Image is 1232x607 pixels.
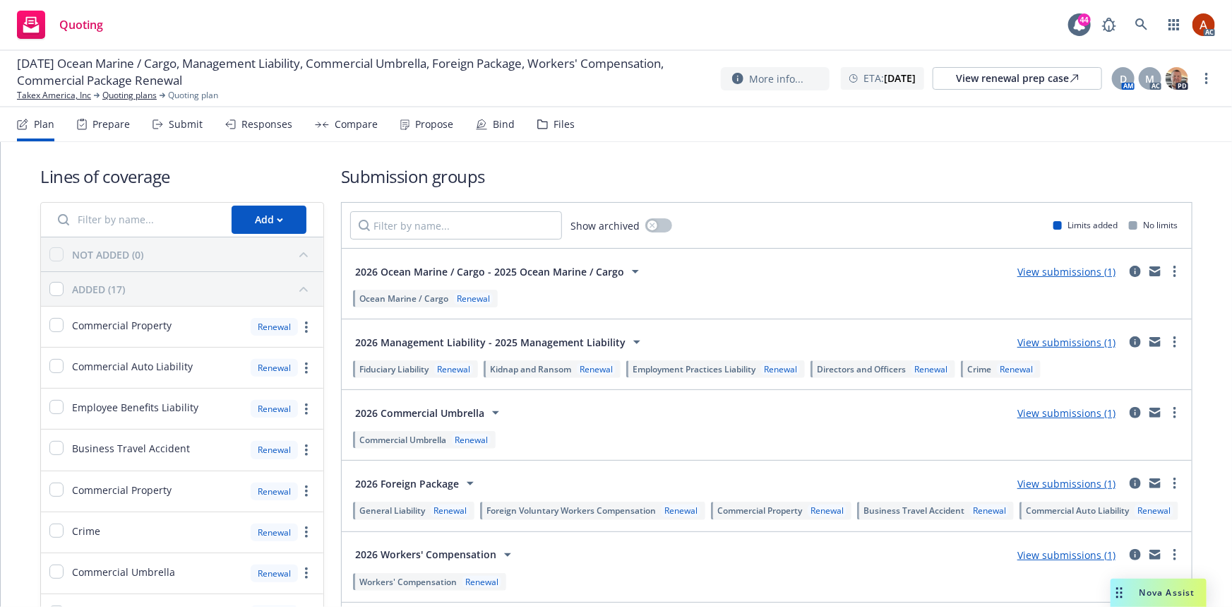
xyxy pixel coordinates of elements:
[1129,219,1178,231] div: No limits
[17,55,710,89] span: [DATE] Ocean Marine / Cargo, Management Liability, Commercial Umbrella, Foreign Package, Workers'...
[721,67,830,90] button: More info...
[1120,71,1127,86] span: D
[251,318,298,336] div: Renewal
[970,505,1009,517] div: Renewal
[298,483,315,500] a: more
[251,483,298,500] div: Renewal
[1147,546,1164,563] a: mail
[72,441,190,456] span: Business Travel Accident
[355,335,626,350] span: 2026 Management Liability - 2025 Management Liability
[633,363,755,375] span: Employment Practices Liability
[72,278,315,300] button: ADDED (17)
[1053,219,1118,231] div: Limits added
[454,293,493,305] div: Renewal
[462,576,501,588] div: Renewal
[956,68,1079,89] div: View renewal prep case
[59,19,103,30] span: Quoting
[1127,404,1144,421] a: circleInformation
[34,119,54,130] div: Plan
[251,441,298,459] div: Renewal
[570,218,640,233] span: Show archived
[662,505,700,517] div: Renewal
[355,476,459,491] span: 2026 Foreign Package
[168,89,218,102] span: Quoting plan
[72,243,315,266] button: NOT ADDED (0)
[1095,11,1123,39] a: Report a Bug
[863,71,916,86] span: ETA :
[1198,70,1215,87] a: more
[863,505,964,517] span: Business Travel Accident
[169,119,203,130] div: Submit
[884,71,916,85] strong: [DATE]
[251,524,298,541] div: Renewal
[298,360,315,377] a: more
[341,165,1192,188] h1: Submission groups
[72,359,193,374] span: Commercial Auto Liability
[434,363,473,375] div: Renewal
[1192,13,1215,36] img: photo
[298,524,315,541] a: more
[933,67,1102,90] a: View renewal prep case
[1127,546,1144,563] a: circleInformation
[431,505,470,517] div: Renewal
[717,505,802,517] span: Commercial Property
[355,264,624,279] span: 2026 Ocean Marine / Cargo - 2025 Ocean Marine / Cargo
[1166,334,1183,350] a: more
[1166,67,1188,90] img: photo
[1017,477,1116,490] a: View submissions (1)
[1017,548,1116,562] a: View submissions (1)
[967,363,991,375] span: Crime
[335,119,378,130] div: Compare
[102,89,157,102] a: Quoting plans
[1147,263,1164,280] a: mail
[808,505,847,517] div: Renewal
[1166,546,1183,563] a: more
[577,363,616,375] div: Renewal
[452,434,491,446] div: Renewal
[350,541,521,569] button: 2026 Workers' Compensation
[355,406,484,420] span: 2026 Commercial Umbrella
[72,400,198,415] span: Employee Benefits Liability
[72,483,172,497] span: Commercial Property
[350,469,484,497] button: 2026 Foreign Package
[1146,71,1155,86] span: M
[298,319,315,336] a: more
[1147,334,1164,350] a: mail
[1111,579,1207,607] button: Nova Assist
[251,565,298,582] div: Renewal
[1127,263,1144,280] a: circleInformation
[350,211,562,240] input: Filter by name...
[1135,505,1173,517] div: Renewal
[359,434,446,446] span: Commercial Umbrella
[350,399,509,427] button: 2026 Commercial Umbrella
[415,119,453,130] div: Propose
[72,247,143,262] div: NOT ADDED (0)
[1166,475,1183,492] a: more
[350,257,649,285] button: 2026 Ocean Marine / Cargo - 2025 Ocean Marine / Cargo
[241,119,292,130] div: Responses
[359,363,429,375] span: Fiduciary Liability
[40,165,324,188] h1: Lines of coverage
[92,119,130,130] div: Prepare
[1147,475,1164,492] a: mail
[255,206,283,233] div: Add
[17,89,91,102] a: Takex America, Inc
[911,363,950,375] div: Renewal
[298,442,315,459] a: more
[355,547,496,562] span: 2026 Workers' Compensation
[1147,404,1164,421] a: mail
[251,359,298,377] div: Renewal
[251,400,298,418] div: Renewal
[1078,13,1091,26] div: 44
[486,505,656,517] span: Foreign Voluntary Workers Compensation
[49,206,223,234] input: Filter by name...
[493,119,515,130] div: Bind
[359,293,448,305] span: Ocean Marine / Cargo
[359,505,425,517] span: General Liability
[1128,11,1156,39] a: Search
[72,318,172,333] span: Commercial Property
[1166,404,1183,421] a: more
[554,119,575,130] div: Files
[1026,505,1129,517] span: Commercial Auto Liability
[761,363,800,375] div: Renewal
